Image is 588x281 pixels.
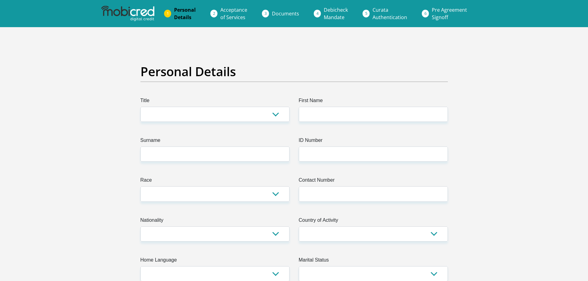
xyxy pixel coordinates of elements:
label: Contact Number [299,176,448,186]
span: Personal Details [174,6,196,21]
label: Marital Status [299,256,448,266]
span: Debicheck Mandate [324,6,348,21]
img: mobicred logo [101,6,154,21]
span: Pre Agreement Signoff [432,6,467,21]
label: ID Number [299,137,448,147]
a: Pre AgreementSignoff [427,4,472,23]
span: Curata Authentication [373,6,407,21]
a: DebicheckMandate [319,4,353,23]
a: CurataAuthentication [368,4,412,23]
input: Contact Number [299,186,448,201]
label: Nationality [140,217,290,226]
a: Documents [267,7,304,20]
a: PersonalDetails [169,4,201,23]
label: Title [140,97,290,107]
span: Documents [272,10,299,17]
h2: Personal Details [140,64,448,79]
label: Home Language [140,256,290,266]
label: Race [140,176,290,186]
label: First Name [299,97,448,107]
label: Country of Activity [299,217,448,226]
input: First Name [299,107,448,122]
a: Acceptanceof Services [215,4,252,23]
input: Surname [140,147,290,162]
label: Surname [140,137,290,147]
span: Acceptance of Services [220,6,247,21]
input: ID Number [299,147,448,162]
